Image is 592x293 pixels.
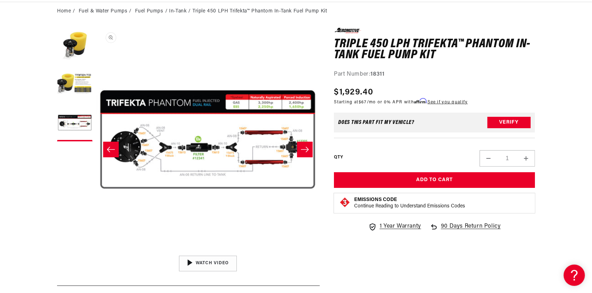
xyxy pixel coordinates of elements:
[169,7,192,15] li: In-Tank
[334,70,535,79] div: Part Number:
[339,197,351,208] img: Emissions code
[57,7,71,15] a: Home
[380,222,421,231] span: 1 Year Warranty
[57,28,93,63] button: Load image 1 in gallery view
[79,7,128,15] a: Fuel & Water Pumps
[334,172,535,188] button: Add to Cart
[354,197,465,210] button: Emissions CodeContinue Reading to Understand Emissions Codes
[368,222,421,231] a: 1 Year Warranty
[428,100,468,104] a: See if you qualify - Learn more about Affirm Financing (opens in modal)
[57,106,93,141] button: Load image 3 in gallery view
[334,86,373,99] span: $1,929.40
[371,71,385,77] strong: 18311
[334,39,535,61] h1: Triple 450 LPH Trifekta™ Phantom In-Tank Fuel Pump Kit
[354,197,397,202] strong: Emissions Code
[57,67,93,102] button: Load image 2 in gallery view
[338,120,414,125] div: Does This part fit My vehicle?
[103,142,119,157] button: Slide left
[334,154,343,161] label: QTY
[487,117,531,128] button: Verify
[359,100,367,104] span: $67
[414,98,426,104] span: Affirm
[334,99,468,105] p: Starting at /mo or 0% APR with .
[192,7,327,15] li: Triple 450 LPH Trifekta™ Phantom In-Tank Fuel Pump Kit
[441,222,501,238] span: 90 Days Return Policy
[297,142,313,157] button: Slide right
[57,7,535,15] nav: breadcrumbs
[135,7,163,15] a: Fuel Pumps
[354,203,465,210] p: Continue Reading to Understand Emissions Codes
[430,222,501,238] a: 90 Days Return Policy
[57,28,320,271] media-gallery: Gallery Viewer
